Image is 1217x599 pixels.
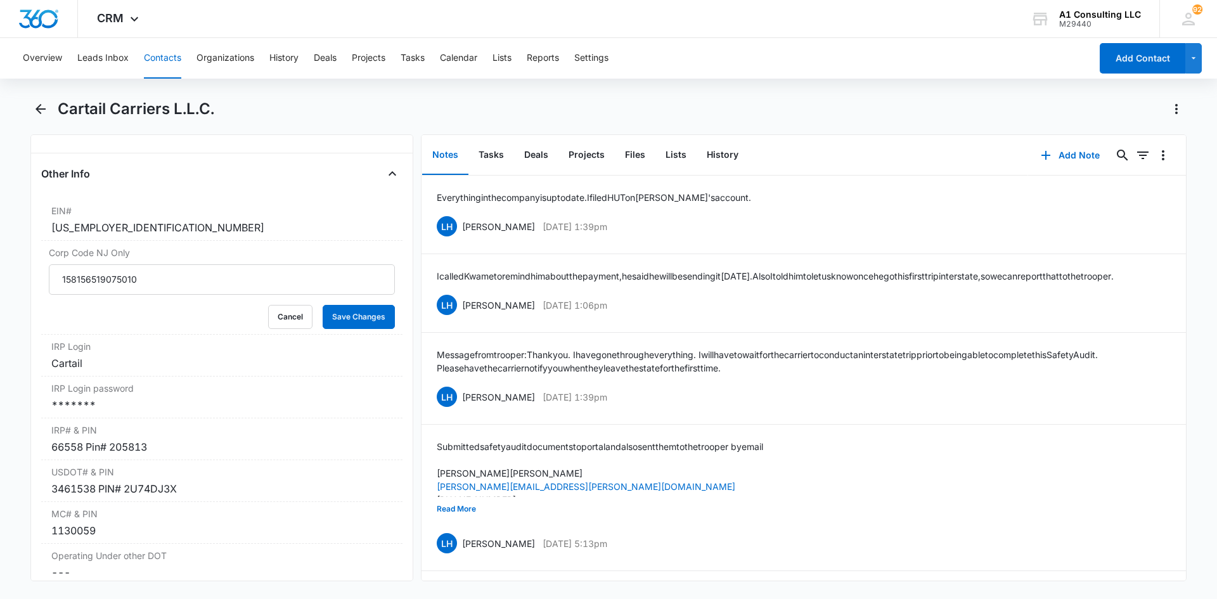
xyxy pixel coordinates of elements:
[401,38,425,79] button: Tasks
[1059,10,1141,20] div: account name
[51,565,392,580] dd: ---
[422,136,468,175] button: Notes
[144,38,181,79] button: Contacts
[437,467,763,480] p: [PERSON_NAME] [PERSON_NAME]
[462,220,535,233] p: [PERSON_NAME]
[51,204,392,217] label: EIN#
[51,465,392,479] label: USDOT# & PIN
[437,387,457,407] span: LH
[1153,145,1173,165] button: Overflow Menu
[468,136,514,175] button: Tasks
[543,537,607,550] p: [DATE] 5:13pm
[697,136,749,175] button: History
[1133,145,1153,165] button: Filters
[437,497,476,521] button: Read More
[437,269,1114,283] p: I called Kwame to remind him about the payment, he said he will be sending it [DATE]. Also I told...
[41,199,402,241] div: EIN#[US_EMPLOYER_IDENTIFICATION_NUMBER]
[462,299,535,312] p: [PERSON_NAME]
[30,99,50,119] button: Back
[51,549,392,562] label: Operating Under other DOT
[41,502,402,544] div: MC# & PIN1130059
[462,390,535,404] p: [PERSON_NAME]
[51,382,392,395] label: IRP Login password
[382,164,402,184] button: Close
[314,38,337,79] button: Deals
[543,390,607,404] p: [DATE] 1:39pm
[41,460,402,502] div: USDOT# & PIN3461538 PIN# 2U74DJ3X
[58,100,214,119] h1: Cartail Carriers L.L.C.
[1059,20,1141,29] div: account id
[574,38,608,79] button: Settings
[543,220,607,233] p: [DATE] 1:39pm
[437,493,763,506] p: [PHONE_NUMBER]
[1028,140,1112,171] button: Add Note
[1112,145,1133,165] button: Search...
[1100,43,1185,74] button: Add Contact
[1166,99,1187,119] button: Actions
[543,299,607,312] p: [DATE] 1:06pm
[269,38,299,79] button: History
[51,507,392,520] label: MC# & PIN
[437,481,735,492] a: [PERSON_NAME][EMAIL_ADDRESS][PERSON_NAME][DOMAIN_NAME]
[196,38,254,79] button: Organizations
[49,246,395,259] label: Corp Code NJ Only
[41,544,402,586] div: Operating Under other DOT---
[655,136,697,175] button: Lists
[51,481,392,496] div: 3461538 PIN# 2U74DJ3X
[51,523,392,538] div: 1130059
[51,439,392,454] div: 66558 Pin# 205813
[1192,4,1202,15] span: 92
[323,305,395,329] button: Save Changes
[49,264,395,295] input: Corp Code NJ Only
[77,38,129,79] button: Leads Inbox
[437,295,457,315] span: LH
[527,38,559,79] button: Reports
[615,136,655,175] button: Files
[437,440,763,453] p: Submitted safety audit documents to portal and also sent them to the trooper by email
[462,537,535,550] p: [PERSON_NAME]
[352,38,385,79] button: Projects
[41,335,402,377] div: IRP LoginCartail
[268,305,312,329] button: Cancel
[437,348,1171,375] p: Message from trooper: Thank you. I have gone through everything. I will have to wait for the carr...
[493,38,512,79] button: Lists
[41,166,90,181] h4: Other Info
[23,38,62,79] button: Overview
[440,38,477,79] button: Calendar
[437,191,751,204] p: Everything in the company is up to date. I filed HUT on [PERSON_NAME]'s account.
[51,220,392,235] div: [US_EMPLOYER_IDENTIFICATION_NUMBER]
[1192,4,1202,15] div: notifications count
[437,533,457,553] span: LH
[97,11,124,25] span: CRM
[51,340,392,353] label: IRP Login
[558,136,615,175] button: Projects
[41,418,402,460] div: IRP# & PIN66558 Pin# 205813
[437,216,457,236] span: LH
[514,136,558,175] button: Deals
[51,356,392,371] div: Cartail
[51,423,392,437] label: IRP# & PIN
